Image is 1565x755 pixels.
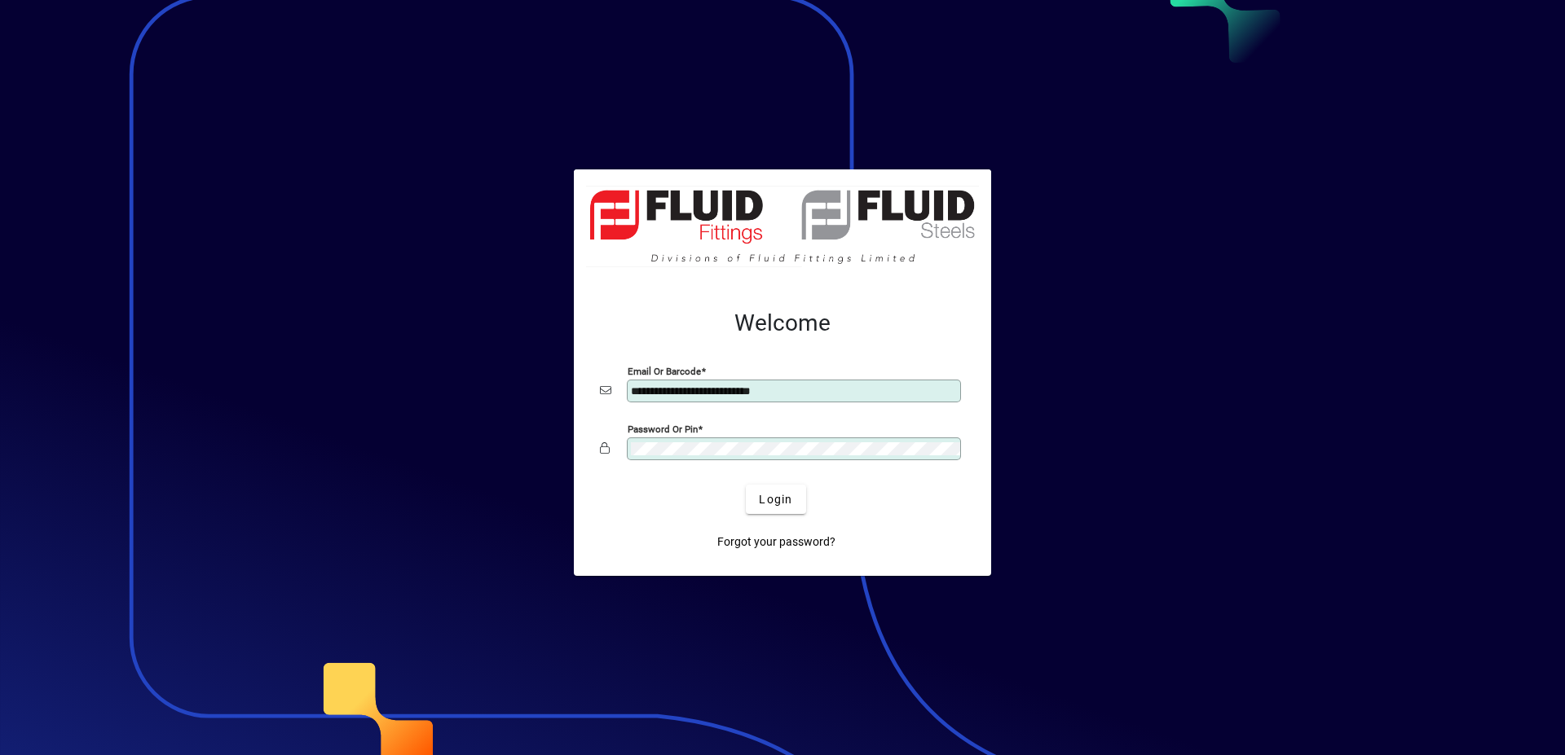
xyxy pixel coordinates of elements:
span: Login [759,491,792,508]
mat-label: Password or Pin [628,424,698,435]
mat-label: Email or Barcode [628,366,701,377]
button: Login [746,485,805,514]
a: Forgot your password? [711,527,842,556]
span: Forgot your password? [717,533,835,551]
h2: Welcome [600,309,965,337]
